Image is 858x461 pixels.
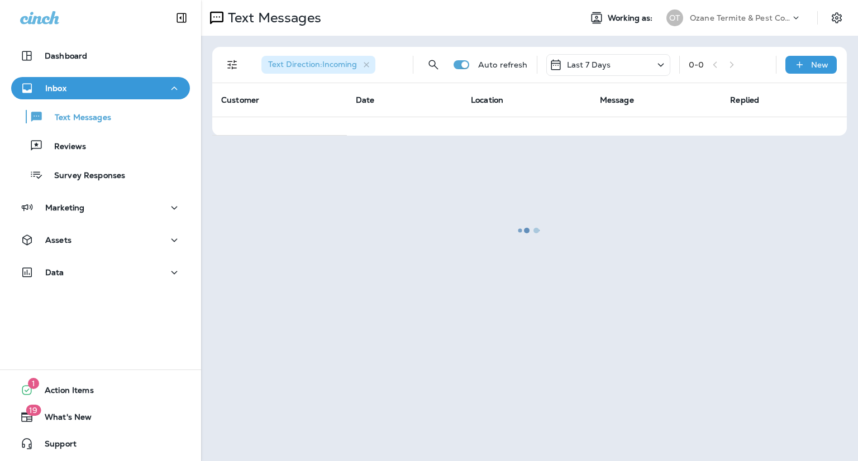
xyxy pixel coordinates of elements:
p: Inbox [45,84,66,93]
button: Reviews [11,134,190,157]
button: Text Messages [11,105,190,128]
button: Assets [11,229,190,251]
button: 19What's New [11,406,190,428]
p: Reviews [43,142,86,152]
button: Collapse Sidebar [166,7,197,29]
span: Action Items [34,386,94,399]
p: New [811,60,828,69]
button: Marketing [11,196,190,219]
span: 1 [28,378,39,389]
button: Support [11,433,190,455]
span: What's New [34,412,92,426]
p: Survey Responses [43,171,125,181]
button: Data [11,261,190,284]
span: 19 [26,405,41,416]
p: Data [45,268,64,277]
p: Text Messages [44,113,111,123]
p: Assets [45,236,71,244]
button: Dashboard [11,45,190,67]
button: 1Action Items [11,379,190,401]
button: Inbox [11,77,190,99]
button: Survey Responses [11,163,190,186]
p: Dashboard [45,51,87,60]
span: Support [34,439,77,453]
p: Marketing [45,203,84,212]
